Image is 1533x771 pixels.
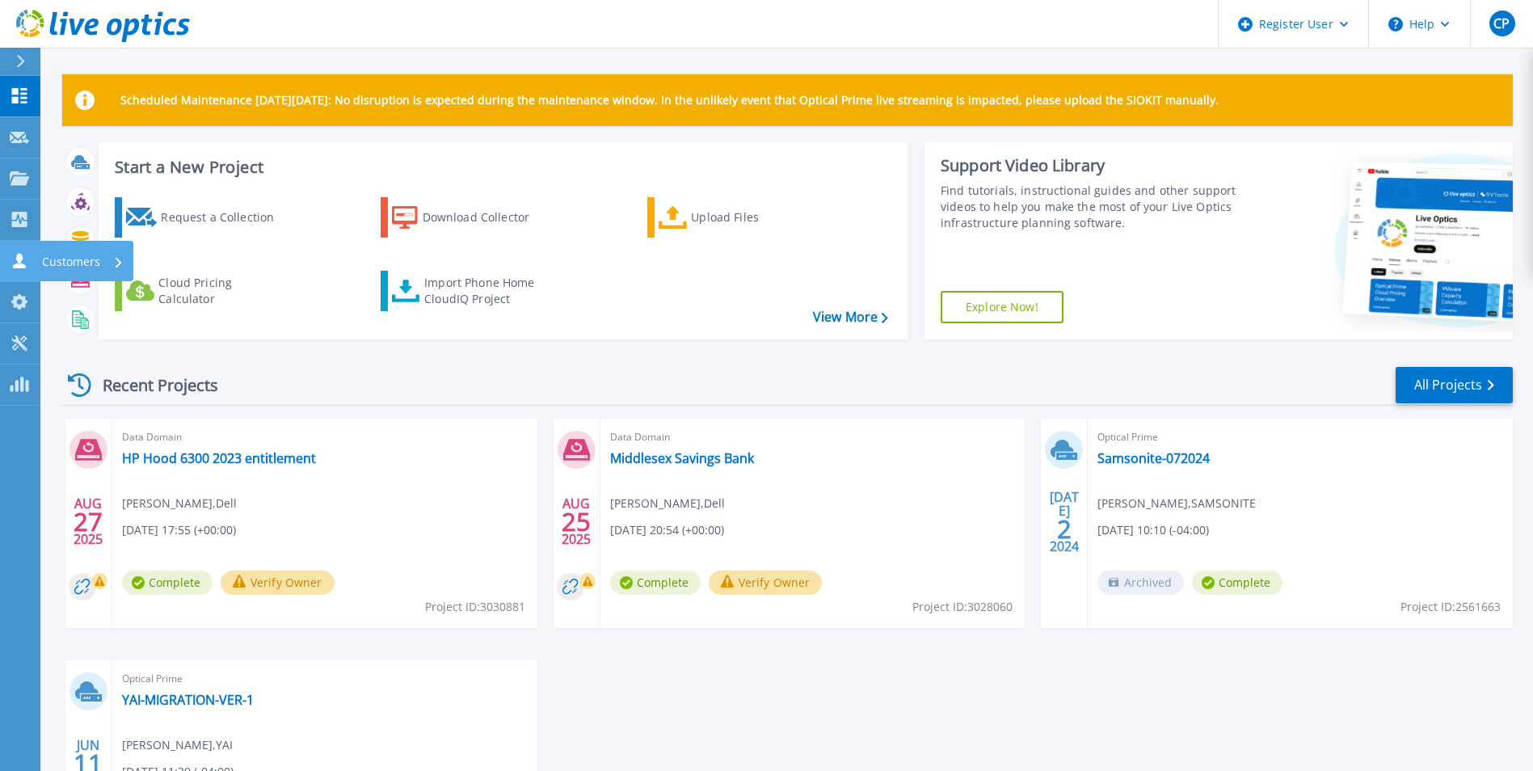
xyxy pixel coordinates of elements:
div: Request a Collection [161,201,290,234]
a: Upload Files [647,197,828,238]
span: Optical Prime [122,670,528,688]
span: 25 [562,515,591,529]
a: All Projects [1396,367,1513,403]
span: [DATE] 17:55 (+00:00) [122,521,236,539]
a: Request a Collection [115,197,295,238]
button: Verify Owner [221,571,335,595]
span: Archived [1097,571,1184,595]
a: Explore Now! [941,291,1063,323]
a: Cloud Pricing Calculator [115,271,295,311]
div: Cloud Pricing Calculator [158,275,288,307]
div: Upload Files [691,201,820,234]
span: Data Domain [610,428,1016,446]
span: Optical Prime [1097,428,1503,446]
a: Download Collector [381,197,561,238]
span: Project ID: 3028060 [912,598,1013,616]
span: CP [1493,17,1510,30]
a: HP Hood 6300 2023 entitlement [122,450,316,466]
span: Data Domain [122,428,528,446]
div: [DATE] 2024 [1049,492,1080,551]
div: Support Video Library [941,155,1240,176]
span: Complete [1192,571,1282,595]
span: 27 [74,515,103,529]
span: [PERSON_NAME] , SAMSONITE [1097,495,1256,512]
a: View More [813,310,888,325]
p: Scheduled Maintenance [DATE][DATE]: No disruption is expected during the maintenance window. In t... [120,94,1219,107]
span: Complete [122,571,213,595]
span: 2 [1057,522,1072,536]
button: Verify Owner [709,571,823,595]
span: [PERSON_NAME] , Dell [122,495,237,512]
span: [PERSON_NAME] , Dell [610,495,725,512]
span: Project ID: 2561663 [1400,598,1501,616]
a: Samsonite-072024 [1097,450,1210,466]
span: [PERSON_NAME] , YAI [122,736,233,754]
span: Project ID: 3030881 [425,598,525,616]
a: Middlesex Savings Bank [610,450,754,466]
span: [DATE] 20:54 (+00:00) [610,521,724,539]
span: [DATE] 10:10 (-04:00) [1097,521,1209,539]
span: Complete [610,571,701,595]
a: YAI-MIGRATION-VER-1 [122,692,254,708]
h3: Start a New Project [115,158,887,176]
div: Recent Projects [62,365,240,405]
div: Import Phone Home CloudIQ Project [424,275,550,307]
p: Customers [42,241,100,283]
div: AUG 2025 [73,492,103,551]
div: Download Collector [423,201,552,234]
div: Find tutorials, instructional guides and other support videos to help you make the most of your L... [941,183,1240,231]
span: 11 [74,756,103,770]
div: AUG 2025 [561,492,592,551]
